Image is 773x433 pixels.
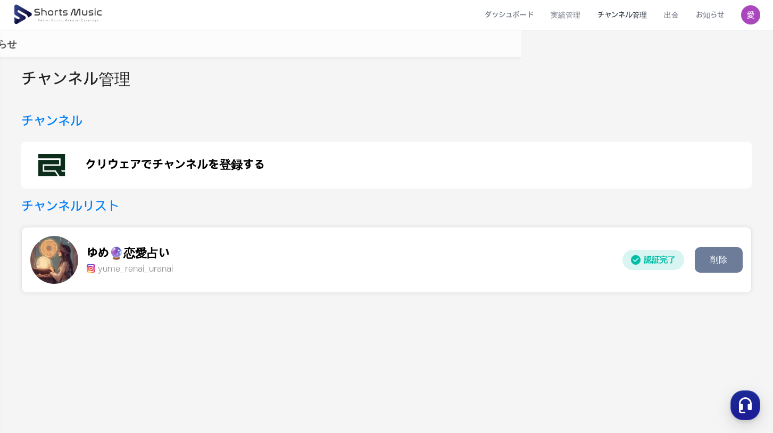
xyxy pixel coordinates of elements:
[21,142,752,189] a: クリウェアでチャンネルを登録する
[542,1,589,29] a: 実績管理
[21,197,119,216] h3: チャンネルリスト
[87,263,173,275] p: yume_renai_uranai
[741,5,760,24] img: 사용자 이미지
[622,250,684,271] p: 認証完了
[38,37,268,51] a: プラットフォーム改修およびサービス再開のお知らせ
[476,1,542,29] a: ダッシュボード
[30,236,614,284] a: ゆめ🔮恋愛占い yume_renai_uranai
[85,159,265,171] p: クリウェアでチャンネルを登録する
[21,112,82,131] h3: チャンネル
[21,68,130,92] h2: チャンネル管理
[655,1,687,29] a: 出金
[87,245,173,263] p: ゆめ🔮恋愛占い
[687,1,733,29] a: お知らせ
[21,37,34,50] img: 알림 아이콘
[589,1,655,29] a: チャンネル管理
[695,247,743,273] button: 削除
